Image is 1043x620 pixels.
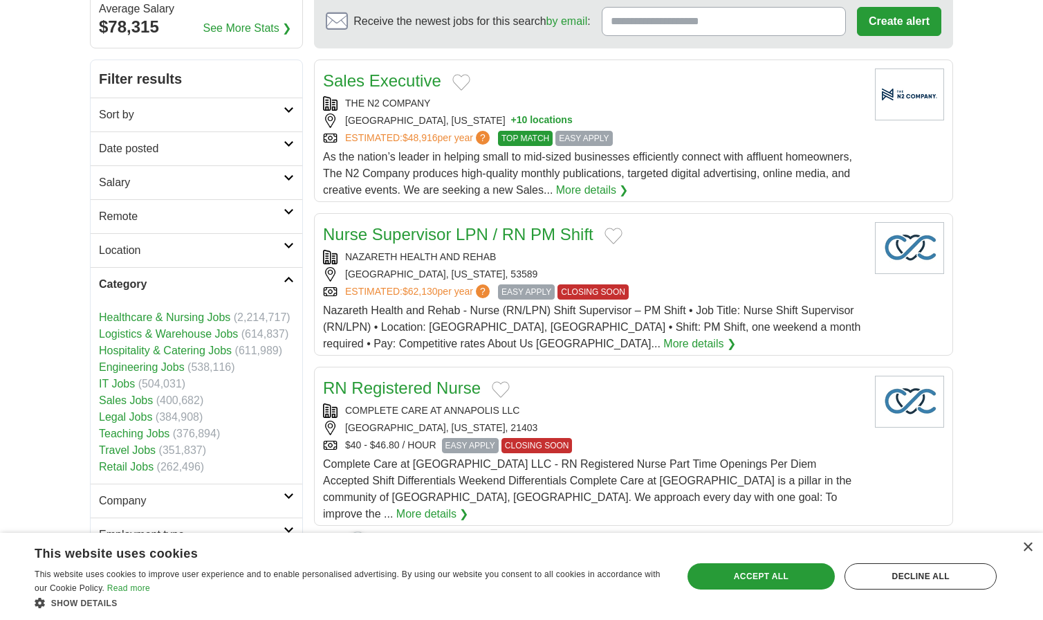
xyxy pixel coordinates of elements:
[99,444,156,456] a: Travel Jobs
[91,60,302,98] h2: Filter results
[403,132,438,143] span: $48,916
[241,328,289,340] span: (614,837)
[476,284,490,298] span: ?
[323,151,852,196] span: As the nation’s leader in helping small to mid-sized businesses efficiently connect with affluent...
[323,267,864,282] div: [GEOGRAPHIC_DATA], [US_STATE], 53589
[875,222,944,274] img: Company logo
[173,428,221,439] span: (376,894)
[99,461,154,473] a: Retail Jobs
[875,376,944,428] img: Company logo
[452,74,470,91] button: Add to favorite jobs
[345,284,492,300] a: ESTIMATED:$62,130per year?
[99,174,284,191] h2: Salary
[511,113,573,128] button: +10 locations
[320,529,387,585] img: apply-iq-scientist.png
[99,493,284,509] h2: Company
[323,113,864,128] div: [GEOGRAPHIC_DATA], [US_STATE]
[35,541,629,562] div: This website uses cookies
[99,328,238,340] a: Logistics & Warehouse Jobs
[91,267,302,301] a: Category
[323,379,481,397] a: RN Registered Nurse
[99,345,232,356] a: Hospitality & Catering Jobs
[159,444,207,456] span: (351,837)
[203,20,292,37] a: See More Stats ❯
[476,131,490,145] span: ?
[99,428,169,439] a: Teaching Jobs
[857,7,941,36] button: Create alert
[663,336,736,352] a: More details ❯
[156,394,204,406] span: (400,682)
[323,96,864,111] div: THE N2 COMPANY
[442,438,499,453] span: EASY APPLY
[555,131,612,146] span: EASY APPLY
[323,71,441,90] a: Sales Executive
[99,276,284,293] h2: Category
[234,311,290,323] span: (2,214,717)
[138,378,186,390] span: (504,031)
[546,15,588,27] a: by email
[91,199,302,233] a: Remote
[99,107,284,123] h2: Sort by
[323,458,851,520] span: Complete Care at [GEOGRAPHIC_DATA] LLC - RN Registered Nurse Part Time Openings Per Diem Accepted...
[498,284,555,300] span: EASY APPLY
[51,599,118,608] span: Show details
[157,461,205,473] span: (262,496)
[99,361,185,373] a: Engineering Jobs
[501,438,573,453] span: CLOSING SOON
[99,411,152,423] a: Legal Jobs
[99,3,294,15] div: Average Salary
[353,13,590,30] span: Receive the newest jobs for this search :
[396,506,469,522] a: More details ❯
[91,518,302,551] a: Employment type
[99,394,153,406] a: Sales Jobs
[687,563,836,590] div: Accept all
[844,563,997,590] div: Decline all
[35,569,661,593] span: This website uses cookies to improve user experience and to enable personalised advertising. By u...
[99,378,135,390] a: IT Jobs
[235,345,283,356] span: (611,989)
[498,131,553,146] span: TOP MATCH
[91,131,302,165] a: Date posted
[604,228,622,244] button: Add to favorite jobs
[91,165,302,199] a: Salary
[99,242,284,259] h2: Location
[403,286,438,297] span: $62,130
[99,527,284,543] h2: Employment type
[91,484,302,518] a: Company
[99,15,294,39] div: $78,315
[187,361,235,373] span: (538,116)
[99,208,284,225] h2: Remote
[492,381,510,398] button: Add to favorite jobs
[99,140,284,157] h2: Date posted
[323,438,864,453] div: $40 - $46.80 / HOUR
[156,411,203,423] span: (384,908)
[323,421,864,435] div: [GEOGRAPHIC_DATA], [US_STATE], 21403
[875,69,944,120] img: Company logo
[107,583,150,593] a: Read more, opens a new window
[91,98,302,131] a: Sort by
[323,403,864,418] div: COMPLETE CARE AT ANNAPOLIS LLC
[1022,542,1033,553] div: Close
[323,250,864,264] div: NAZARETH HEALTH AND REHAB
[557,284,629,300] span: CLOSING SOON
[556,182,629,199] a: More details ❯
[35,596,663,610] div: Show details
[91,233,302,267] a: Location
[511,113,517,128] span: +
[99,311,230,323] a: Healthcare & Nursing Jobs
[323,225,593,244] a: Nurse Supervisor LPN / RN PM Shift
[323,304,860,349] span: Nazareth Health and Rehab - Nurse (RN/LPN) Shift Supervisor – PM Shift • Job Title: Nurse Shift S...
[345,131,492,146] a: ESTIMATED:$48,916per year?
